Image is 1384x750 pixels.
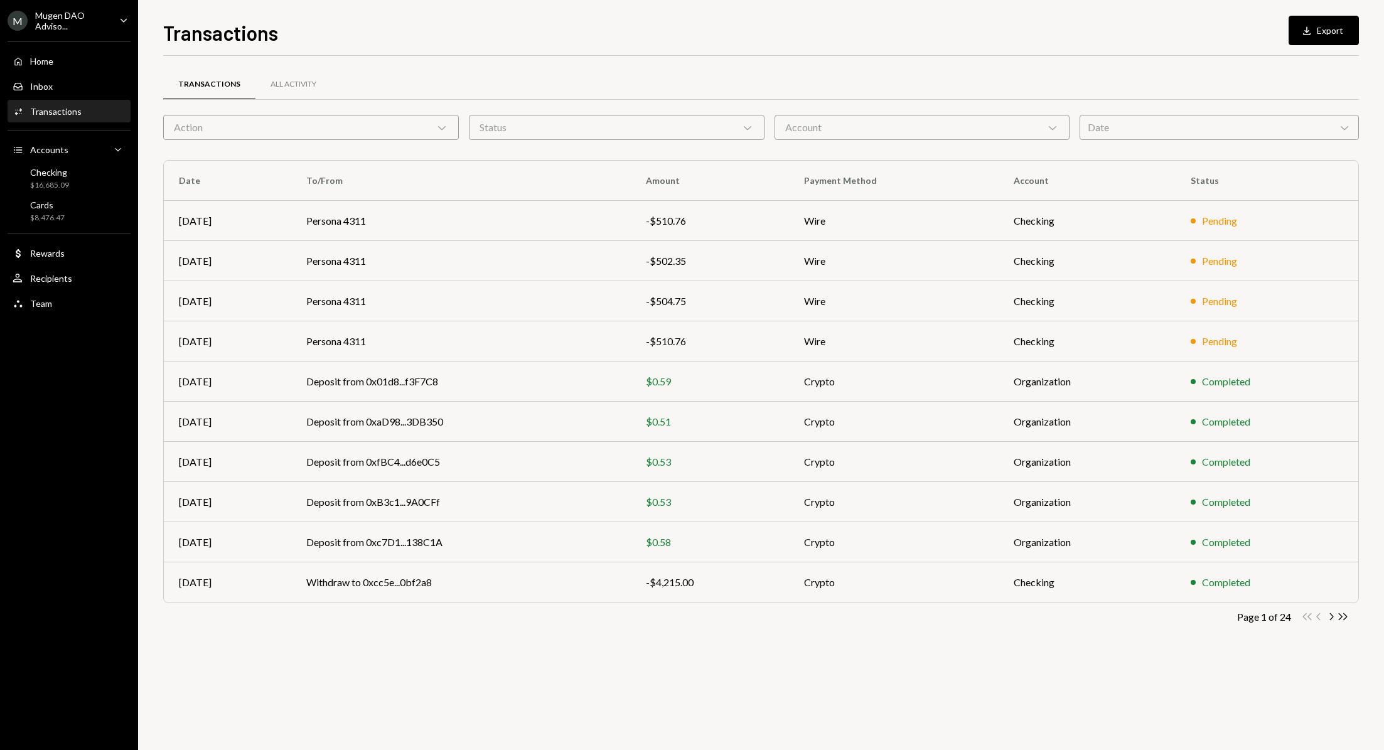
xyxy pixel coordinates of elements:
div: $0.51 [646,414,774,429]
div: [DATE] [179,213,276,228]
td: Wire [789,281,998,321]
div: [DATE] [179,495,276,510]
div: Pending [1202,334,1237,349]
th: Status [1176,161,1358,201]
a: Accounts [8,138,131,161]
div: Status [469,115,764,140]
td: Organization [999,402,1176,442]
td: Checking [999,281,1176,321]
td: Crypto [789,442,998,482]
td: Wire [789,241,998,281]
a: Transactions [8,100,131,122]
div: Pending [1202,254,1237,269]
th: Account [999,161,1176,201]
td: Crypto [789,562,998,603]
a: Home [8,50,131,72]
div: All Activity [271,79,316,90]
td: Checking [999,241,1176,281]
td: Crypto [789,362,998,402]
div: Completed [1202,374,1250,389]
td: Deposit from 0xfBC4...d6e0C5 [291,442,631,482]
td: Persona 4311 [291,201,631,241]
div: $16,685.09 [30,180,69,191]
td: Deposit from 0xB3c1...9A0CFf [291,482,631,522]
th: Amount [631,161,789,201]
div: [DATE] [179,334,276,349]
div: [DATE] [179,454,276,469]
div: Date [1080,115,1359,140]
div: [DATE] [179,414,276,429]
div: Cards [30,200,65,210]
div: $0.53 [646,454,774,469]
td: Persona 4311 [291,281,631,321]
a: Checking$16,685.09 [8,163,131,193]
td: Deposit from 0xc7D1...138C1A [291,522,631,562]
div: Recipients [30,273,72,284]
div: Inbox [30,81,53,92]
div: $0.59 [646,374,774,389]
div: Home [30,56,53,67]
div: Transactions [30,106,82,117]
div: Completed [1202,495,1250,510]
div: -$510.76 [646,213,774,228]
div: Completed [1202,575,1250,590]
td: Crypto [789,482,998,522]
td: Wire [789,201,998,241]
a: Rewards [8,242,131,264]
div: -$504.75 [646,294,774,309]
div: Rewards [30,248,65,259]
div: -$4,215.00 [646,575,774,590]
a: All Activity [255,68,331,100]
div: Action [163,115,459,140]
a: Transactions [163,68,255,100]
div: Account [775,115,1070,140]
div: Mugen DAO Adviso... [35,10,109,31]
div: -$502.35 [646,254,774,269]
td: Checking [999,321,1176,362]
div: [DATE] [179,535,276,550]
td: Organization [999,522,1176,562]
a: Team [8,292,131,314]
div: $0.58 [646,535,774,550]
th: To/From [291,161,631,201]
th: Payment Method [789,161,998,201]
div: Completed [1202,535,1250,550]
td: Crypto [789,522,998,562]
h1: Transactions [163,20,278,45]
button: Export [1289,16,1359,45]
td: Organization [999,442,1176,482]
td: Wire [789,321,998,362]
div: Completed [1202,454,1250,469]
div: Transactions [178,79,240,90]
div: Page 1 of 24 [1237,611,1291,623]
div: [DATE] [179,575,276,590]
div: Pending [1202,213,1237,228]
td: Organization [999,482,1176,522]
div: M [8,11,28,31]
td: Deposit from 0x01d8...f3F7C8 [291,362,631,402]
td: Crypto [789,402,998,442]
div: Team [30,298,52,309]
div: -$510.76 [646,334,774,349]
th: Date [164,161,291,201]
div: Pending [1202,294,1237,309]
a: Inbox [8,75,131,97]
div: $0.53 [646,495,774,510]
a: Recipients [8,267,131,289]
div: [DATE] [179,374,276,389]
td: Withdraw to 0xcc5e...0bf2a8 [291,562,631,603]
td: Checking [999,201,1176,241]
div: [DATE] [179,254,276,269]
div: Accounts [30,144,68,155]
td: Checking [999,562,1176,603]
div: Checking [30,167,69,178]
div: [DATE] [179,294,276,309]
div: Completed [1202,414,1250,429]
a: Cards$8,476.47 [8,196,131,226]
td: Deposit from 0xaD98...3DB350 [291,402,631,442]
td: Organization [999,362,1176,402]
td: Persona 4311 [291,241,631,281]
td: Persona 4311 [291,321,631,362]
div: $8,476.47 [30,213,65,223]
